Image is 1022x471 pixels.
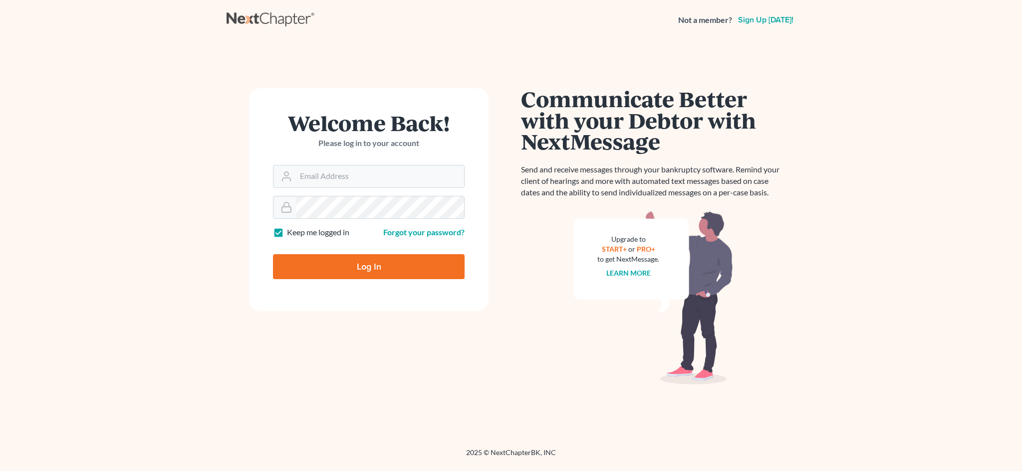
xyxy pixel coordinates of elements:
a: START+ [602,245,627,253]
p: Please log in to your account [273,138,465,149]
div: Upgrade to [597,234,659,244]
a: Sign up [DATE]! [736,16,795,24]
a: PRO+ [637,245,655,253]
a: Forgot your password? [383,227,465,237]
a: Learn more [606,269,651,277]
h1: Welcome Back! [273,112,465,134]
label: Keep me logged in [287,227,349,238]
div: 2025 © NextChapterBK, INC [227,448,795,466]
input: Email Address [296,165,464,187]
p: Send and receive messages through your bankruptcy software. Remind your client of hearings and mo... [521,164,785,198]
div: to get NextMessage. [597,254,659,264]
input: Log In [273,254,465,279]
h1: Communicate Better with your Debtor with NextMessage [521,88,785,152]
img: nextmessage_bg-59042aed3d76b12b5cd301f8e5b87938c9018125f34e5fa2b7a6b67550977c72.svg [573,210,733,385]
strong: Not a member? [678,14,732,26]
span: or [628,245,635,253]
